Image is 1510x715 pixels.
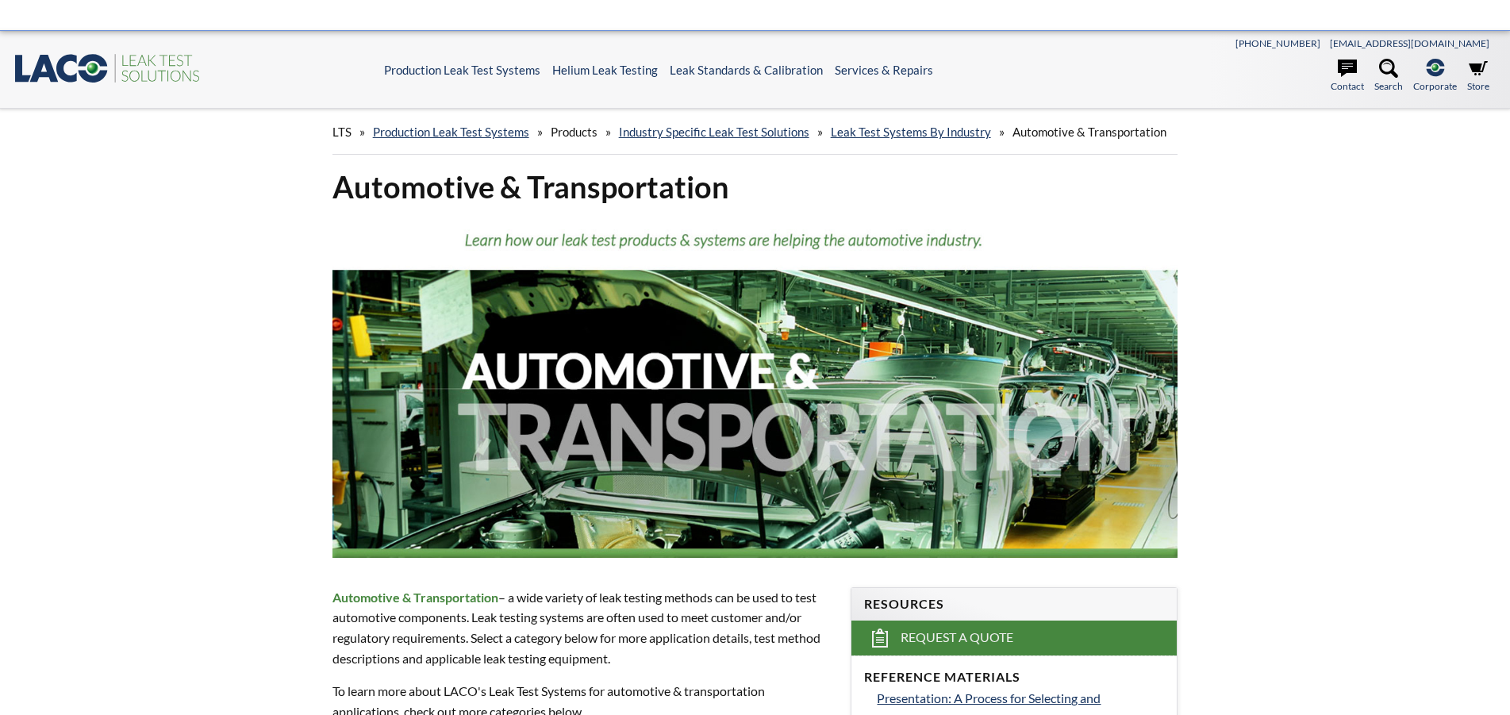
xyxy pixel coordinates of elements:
h4: Resources [864,596,1164,613]
a: Request a Quote [851,621,1177,655]
a: Contact [1331,59,1364,94]
h1: Automotive & Transportation [332,167,1178,206]
a: Search [1374,59,1403,94]
span: Corporate [1413,79,1457,94]
a: [EMAIL_ADDRESS][DOMAIN_NAME] [1330,37,1489,49]
a: Store [1467,59,1489,94]
a: Helium Leak Testing [552,63,658,77]
a: Leak Standards & Calibration [670,63,823,77]
img: Automotive & Transportation header [332,219,1178,557]
span: Automotive & Transportation [1012,125,1166,139]
span: Products [551,125,597,139]
a: Production Leak Test Systems [384,63,540,77]
a: Leak Test Systems by Industry [831,125,991,139]
h4: Reference Materials [864,669,1164,686]
a: Services & Repairs [835,63,933,77]
p: – a wide variety of leak testing methods can be used to test automotive components. Leak testing ... [332,587,832,668]
div: » » » » » [332,110,1178,155]
span: LTS [332,125,352,139]
span: Request a Quote [901,629,1013,646]
strong: Automotive & Transportation [332,590,498,605]
a: Production Leak Test Systems [373,125,529,139]
a: Industry Specific Leak Test Solutions [619,125,809,139]
a: [PHONE_NUMBER] [1235,37,1320,49]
